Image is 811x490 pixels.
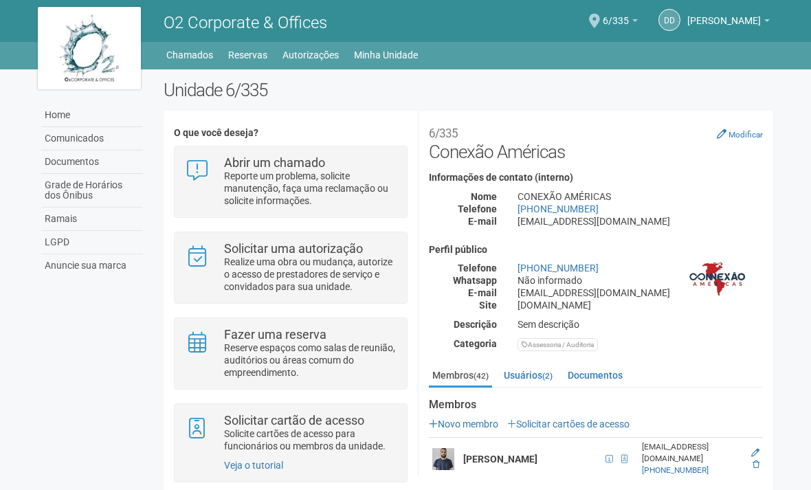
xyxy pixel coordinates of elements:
[717,129,763,140] a: Modificar
[518,338,598,351] div: Assessoria / Auditoria
[507,299,773,311] div: [DOMAIN_NAME]
[174,128,407,138] h4: O que você deseja?
[429,365,492,388] a: Membros(42)
[432,448,454,470] img: user.png
[542,371,553,381] small: (2)
[228,45,267,65] a: Reservas
[224,155,325,170] strong: Abrir um chamado
[463,454,537,465] strong: [PERSON_NAME]
[41,231,143,254] a: LGPD
[429,419,498,430] a: Novo membro
[518,203,599,214] a: [PHONE_NUMBER]
[41,127,143,151] a: Comunicados
[564,365,626,386] a: Documentos
[687,17,770,28] a: [PERSON_NAME]
[41,208,143,231] a: Ramais
[500,365,556,386] a: Usuários(2)
[41,104,143,127] a: Home
[429,245,763,255] h4: Perfil público
[224,256,397,293] p: Realize uma obra ou mudança, autorize o acesso de prestadores de serviço e convidados para sua un...
[751,448,759,458] a: Editar membro
[224,241,363,256] strong: Solicitar uma autorização
[429,126,458,140] small: 6/335
[729,130,763,140] small: Modificar
[41,151,143,174] a: Documentos
[471,191,497,202] strong: Nome
[429,172,763,183] h4: Informações de contato (interno)
[282,45,339,65] a: Autorizações
[468,287,497,298] strong: E-mail
[507,190,773,203] div: CONEXÃO AMÉRICAS
[458,203,497,214] strong: Telefone
[479,300,497,311] strong: Site
[753,460,759,469] a: Excluir membro
[185,328,396,379] a: Fazer uma reserva Reserve espaços como salas de reunião, auditórios ou áreas comum do empreendime...
[224,413,364,427] strong: Solicitar cartão de acesso
[658,9,680,31] a: Dd
[429,121,763,162] h2: Conexão Américas
[41,254,143,277] a: Anuncie sua marca
[185,414,396,452] a: Solicitar cartão de acesso Solicite cartões de acesso para funcionários ou membros da unidade.
[507,287,773,299] div: [EMAIL_ADDRESS][DOMAIN_NAME]
[453,275,497,286] strong: Whatsapp
[687,2,761,26] span: Douglas de Almeida Roberto
[224,427,397,452] p: Solicite cartões de acesso para funcionários ou membros da unidade.
[518,263,599,274] a: [PHONE_NUMBER]
[164,13,327,32] span: O2 Corporate & Offices
[684,245,753,313] img: business.png
[603,2,629,26] span: 6/335
[166,45,213,65] a: Chamados
[507,274,773,287] div: Não informado
[458,263,497,274] strong: Telefone
[507,318,773,331] div: Sem descrição
[454,319,497,330] strong: Descrição
[224,170,397,207] p: Reporte um problema, solicite manutenção, faça uma reclamação ou solicite informações.
[224,342,397,379] p: Reserve espaços como salas de reunião, auditórios ou áreas comum do empreendimento.
[507,419,630,430] a: Solicitar cartões de acesso
[224,460,283,471] a: Veja o tutorial
[454,338,497,349] strong: Categoria
[642,465,709,475] a: [PHONE_NUMBER]
[185,157,396,207] a: Abrir um chamado Reporte um problema, solicite manutenção, faça uma reclamação ou solicite inform...
[224,327,326,342] strong: Fazer uma reserva
[429,399,763,411] strong: Membros
[38,7,141,89] img: logo.jpg
[474,371,489,381] small: (42)
[642,441,742,465] div: [EMAIL_ADDRESS][DOMAIN_NAME]
[41,174,143,208] a: Grade de Horários dos Ônibus
[507,215,773,227] div: [EMAIL_ADDRESS][DOMAIN_NAME]
[164,80,773,100] h2: Unidade 6/335
[468,216,497,227] strong: E-mail
[354,45,418,65] a: Minha Unidade
[185,243,396,293] a: Solicitar uma autorização Realize uma obra ou mudança, autorize o acesso de prestadores de serviç...
[603,17,638,28] a: 6/335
